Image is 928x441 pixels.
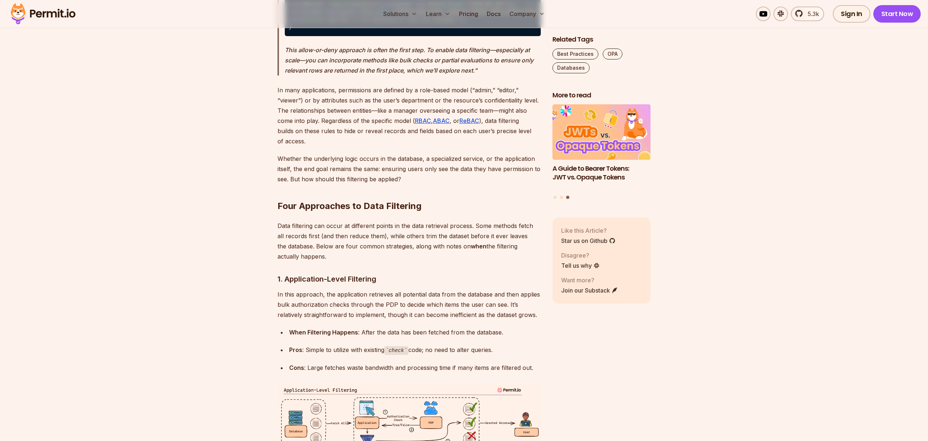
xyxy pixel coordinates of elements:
[552,91,651,100] h2: More to read
[561,275,618,284] p: Want more?
[552,104,651,200] div: Posts
[552,62,590,73] a: Databases
[433,117,450,124] a: ABAC
[791,7,824,21] a: 5.3k
[552,35,651,44] h2: Related Tags
[561,226,616,235] p: Like this Article?
[289,345,541,355] div: : Simple to utilize with existing code; no need to alter queries.
[289,346,302,353] strong: Pros
[560,196,563,198] button: Go to slide 2
[289,329,358,336] strong: When Filtering Happens
[561,286,618,294] a: Join our Substack
[561,236,616,245] a: Star us on Github
[277,154,541,184] p: Whether the underlying logic occurs in the database, a specialized service, or the application it...
[603,49,622,59] a: OPA
[459,117,479,124] a: ReBAC
[277,221,541,262] p: Data filtering can occur at different points in the data retrieval process. Some methods fetch al...
[833,5,870,23] a: Sign In
[554,196,556,198] button: Go to slide 1
[456,7,481,21] a: Pricing
[277,273,541,285] h3: 1. Application-Level Filtering
[277,289,541,320] p: In this approach, the application retrieves all potential data from the database and then applies...
[289,327,541,337] div: : After the data has been fetched from the database.
[561,251,600,259] p: Disagree?
[7,1,79,26] img: Permit logo
[285,45,541,76] p: This allow-or-deny approach is often the first step. To enable data filtering—especially at scale...
[384,346,409,355] code: check
[484,7,504,21] a: Docs
[566,196,570,199] button: Go to slide 3
[552,104,651,160] img: A Guide to Bearer Tokens: JWT vs. Opaque Tokens
[471,243,486,250] strong: when
[380,7,420,21] button: Solutions
[552,104,651,191] li: 3 of 3
[289,363,541,373] div: : Large fetches waste bandwidth and processing time if many items are filtered out.
[873,5,921,23] a: Start Now
[552,49,598,59] a: Best Practices
[561,261,600,270] a: Tell us why
[552,104,651,191] a: A Guide to Bearer Tokens: JWT vs. Opaque TokensA Guide to Bearer Tokens: JWT vs. Opaque Tokens
[423,7,453,21] button: Learn
[415,117,431,124] a: RBAC
[506,7,548,21] button: Company
[277,85,541,146] p: In many applications, permissions are defined by a role-based model (“admin,” “editor,” “viewer”)...
[552,164,651,182] h3: A Guide to Bearer Tokens: JWT vs. Opaque Tokens
[277,171,541,212] h2: Four Approaches to Data Filtering
[289,364,304,371] strong: Cons
[803,9,819,18] span: 5.3k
